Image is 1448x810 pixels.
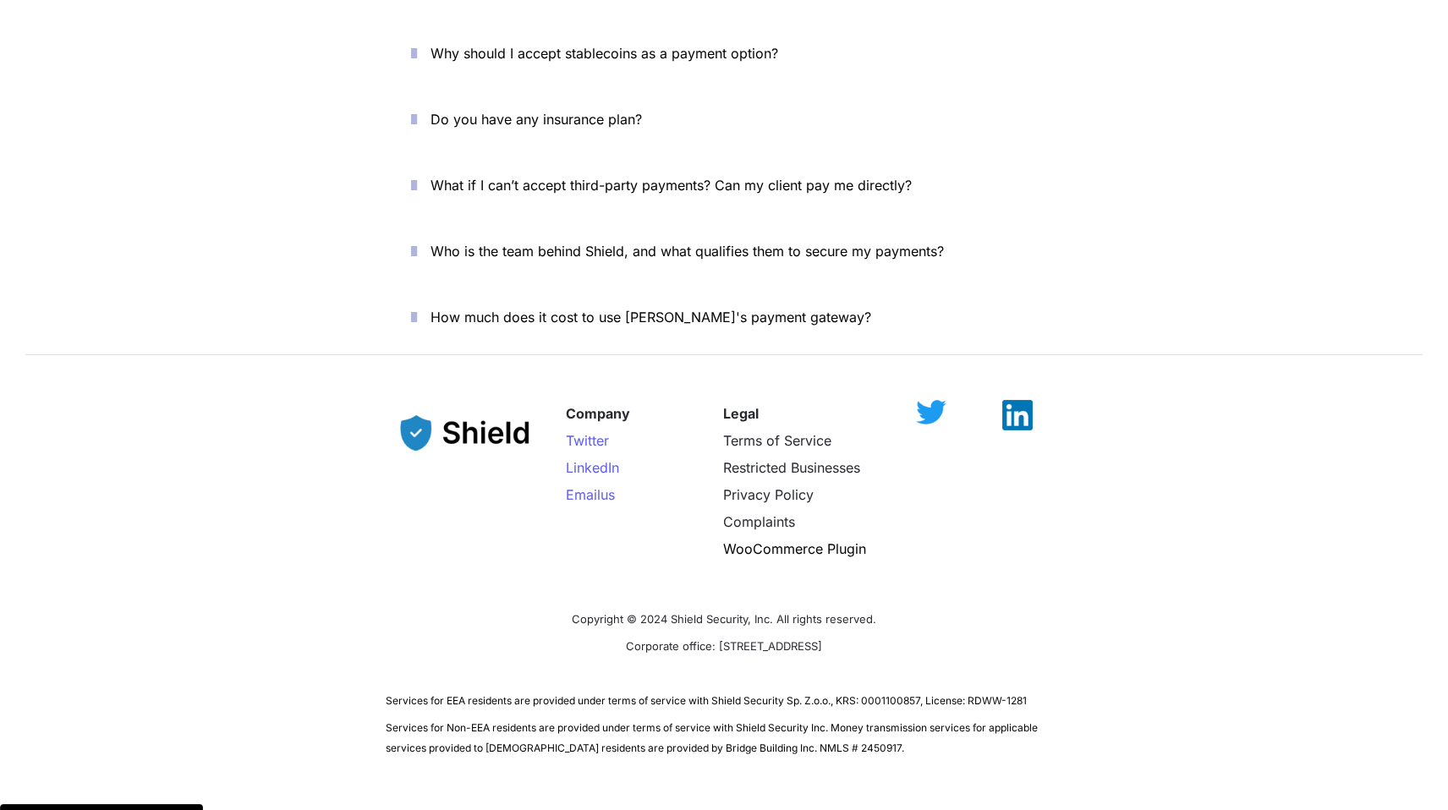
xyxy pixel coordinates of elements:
button: Who is the team behind Shield, and what qualifies them to secure my payments? [386,225,1062,277]
a: Terms of Service [723,432,831,449]
button: Why should I accept stablecoins as a payment option? [386,27,1062,79]
span: What if I can’t accept third-party payments? Can my client pay me directly? [431,177,912,194]
a: LinkedIn [566,459,619,476]
span: Services for EEA residents are provided under terms of service with Shield Security Sp. Z.o.o., K... [386,694,1027,707]
a: Twitter [566,432,609,449]
strong: Legal [723,405,759,422]
span: Who is the team behind Shield, and what qualifies them to secure my payments? [431,243,944,260]
span: us [601,486,615,503]
a: Privacy Policy [723,486,814,503]
span: Corporate office: [STREET_ADDRESS] [626,639,822,653]
button: What if I can’t accept third-party payments? Can my client pay me directly? [386,159,1062,211]
strong: Company [566,405,630,422]
a: Emailus [566,486,615,503]
span: Services for Non-EEA residents are provided under terms of service with Shield Security Inc. Mone... [386,721,1040,754]
span: Why should I accept stablecoins as a payment option? [431,45,778,62]
span: Do you have any insurance plan? [431,111,642,128]
a: WooCommerce Plugin [723,540,866,557]
a: Restricted Businesses [723,459,860,476]
span: Email [566,486,601,503]
span: How much does it cost to use [PERSON_NAME]'s payment gateway? [431,309,871,326]
span: Copyright © 2024 Shield Security, Inc. All rights reserved. [572,612,876,626]
a: Complaints [723,513,795,530]
button: How much does it cost to use [PERSON_NAME]'s payment gateway? [386,291,1062,343]
button: Do you have any insurance plan? [386,93,1062,145]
